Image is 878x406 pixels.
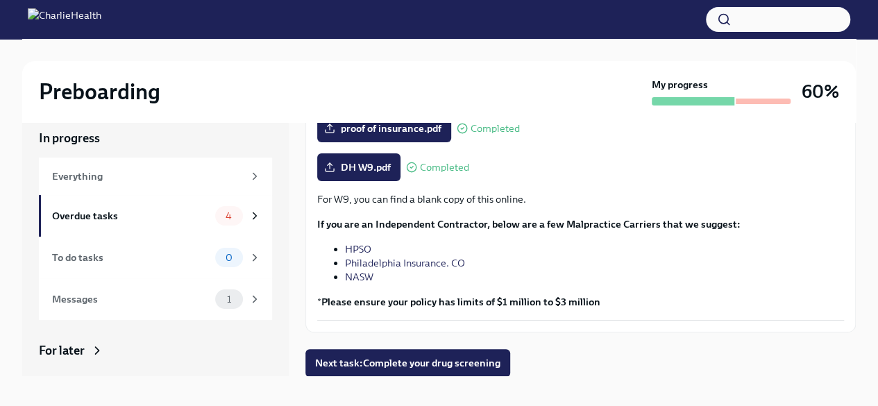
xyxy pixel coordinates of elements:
div: Overdue tasks [52,208,210,223]
strong: My progress [652,78,708,92]
a: Philadelphia Insurance. CO [345,257,465,269]
div: For later [39,342,85,359]
img: CharlieHealth [28,8,101,31]
span: Completed [471,124,520,134]
a: To do tasks0 [39,237,272,278]
span: DH W9.pdf [327,160,391,174]
div: To do tasks [52,250,210,265]
span: Next task : Complete your drug screening [315,356,500,370]
strong: Please ensure your policy has limits of $1 million to $3 million [321,296,600,308]
a: HPSO [345,243,371,255]
div: Everything [52,169,243,184]
span: Completed [420,162,469,173]
label: proof of insurance.pdf [317,115,451,142]
a: NASW [345,271,373,283]
a: Messages1 [39,278,272,320]
span: 0 [217,253,241,263]
a: For later [39,342,272,359]
span: 1 [219,294,239,305]
strong: If you are an Independent Contractor, below are a few Malpractice Carriers that we suggest: [317,218,741,230]
div: Messages [52,291,210,307]
label: DH W9.pdf [317,153,400,181]
span: 4 [217,211,240,221]
span: proof of insurance.pdf [327,121,441,135]
a: In progress [39,130,272,146]
a: Everything [39,158,272,195]
a: Overdue tasks4 [39,195,272,237]
button: Next task:Complete your drug screening [305,349,510,377]
h2: Preboarding [39,78,160,105]
h3: 60% [802,79,839,104]
p: For W9, you can find a blank copy of this online. [317,192,844,206]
